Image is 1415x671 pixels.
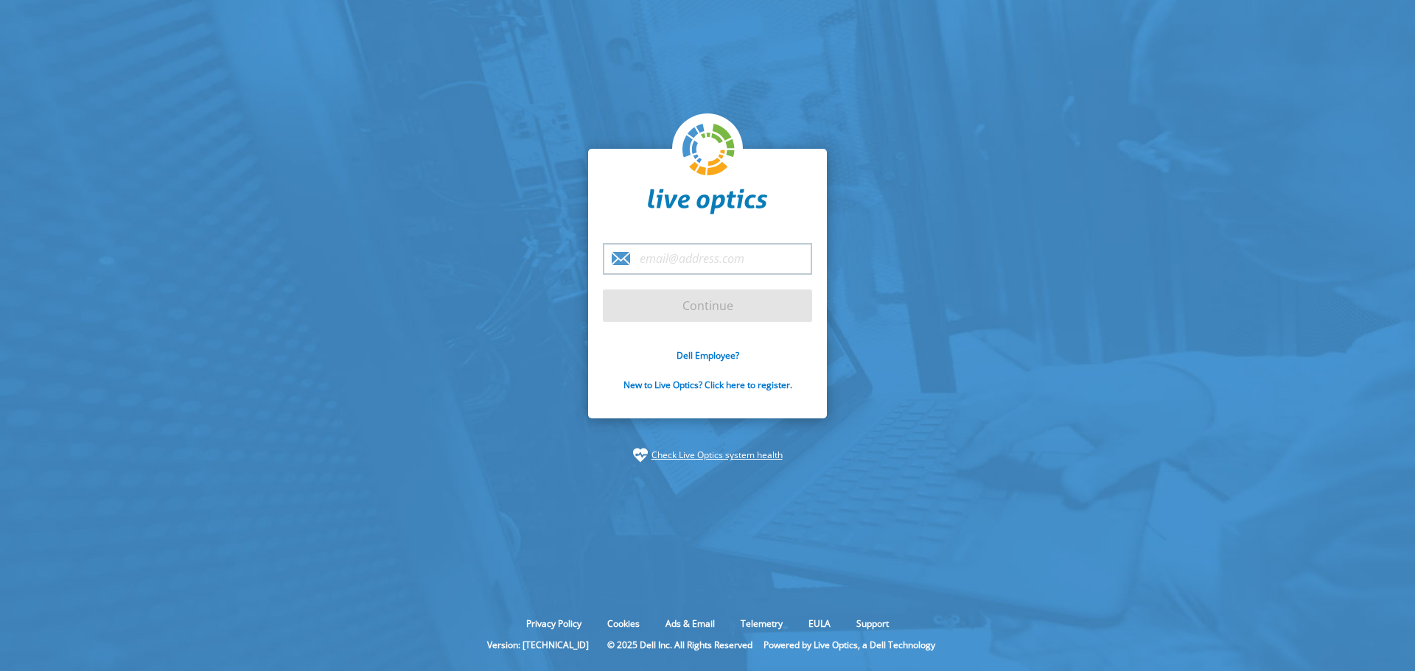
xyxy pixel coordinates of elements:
li: Powered by Live Optics, a Dell Technology [764,639,935,651]
input: email@address.com [603,243,812,275]
a: Ads & Email [654,617,726,630]
li: Version: [TECHNICAL_ID] [480,639,596,651]
a: Check Live Optics system health [651,448,783,463]
img: status-check-icon.svg [633,448,648,463]
a: Dell Employee? [677,349,739,362]
li: © 2025 Dell Inc. All Rights Reserved [600,639,760,651]
a: Cookies [596,617,651,630]
a: New to Live Optics? Click here to register. [623,379,792,391]
a: Privacy Policy [515,617,593,630]
a: Telemetry [730,617,794,630]
a: EULA [797,617,842,630]
img: liveoptics-word.svg [648,189,767,215]
a: Support [845,617,900,630]
img: liveoptics-logo.svg [682,124,736,177]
